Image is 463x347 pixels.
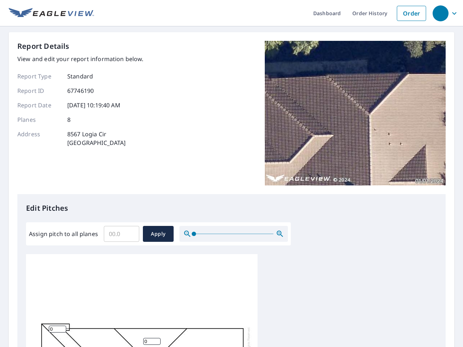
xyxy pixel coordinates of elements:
[29,230,98,238] label: Assign pitch to all planes
[67,86,94,95] p: 67746190
[17,115,61,124] p: Planes
[26,203,437,214] p: Edit Pitches
[143,226,174,242] button: Apply
[17,72,61,81] p: Report Type
[67,72,93,81] p: Standard
[17,130,61,147] p: Address
[104,224,139,244] input: 00.0
[149,230,168,239] span: Apply
[17,101,61,110] p: Report Date
[17,86,61,95] p: Report ID
[67,130,126,147] p: 8567 Logia Cir [GEOGRAPHIC_DATA]
[397,6,426,21] a: Order
[9,8,94,19] img: EV Logo
[17,55,144,63] p: View and edit your report information below.
[17,41,69,52] p: Report Details
[67,115,71,124] p: 8
[265,41,446,185] img: Top image
[67,101,120,110] p: [DATE] 10:19:40 AM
